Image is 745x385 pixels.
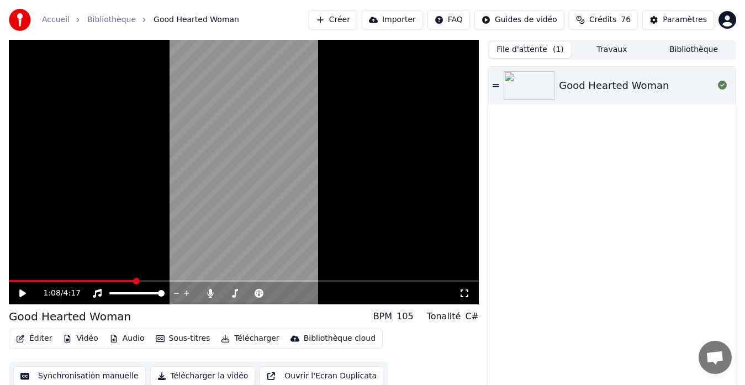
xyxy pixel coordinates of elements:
[105,331,149,346] button: Audio
[64,288,81,299] span: 4:17
[427,310,461,323] div: Tonalité
[9,309,131,324] div: Good Hearted Woman
[699,341,732,374] a: Ouvrir le chat
[427,10,470,30] button: FAQ
[397,310,414,323] div: 105
[43,288,70,299] div: /
[154,14,239,25] span: Good Hearted Woman
[465,310,479,323] div: C#
[9,9,31,31] img: youka
[474,10,564,30] button: Guides de vidéo
[216,331,283,346] button: Télécharger
[309,10,357,30] button: Créer
[653,42,735,58] button: Bibliothèque
[12,331,56,346] button: Éditer
[559,78,669,93] div: Good Hearted Woman
[373,310,392,323] div: BPM
[489,42,571,58] button: File d'attente
[553,44,564,55] span: ( 1 )
[42,14,239,25] nav: breadcrumb
[362,10,423,30] button: Importer
[663,14,707,25] div: Paramètres
[589,14,616,25] span: Crédits
[42,14,70,25] a: Accueil
[151,331,215,346] button: Sous-titres
[569,10,638,30] button: Crédits76
[87,14,136,25] a: Bibliothèque
[43,288,60,299] span: 1:08
[304,333,376,344] div: Bibliothèque cloud
[642,10,714,30] button: Paramètres
[59,331,102,346] button: Vidéo
[621,14,631,25] span: 76
[571,42,653,58] button: Travaux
